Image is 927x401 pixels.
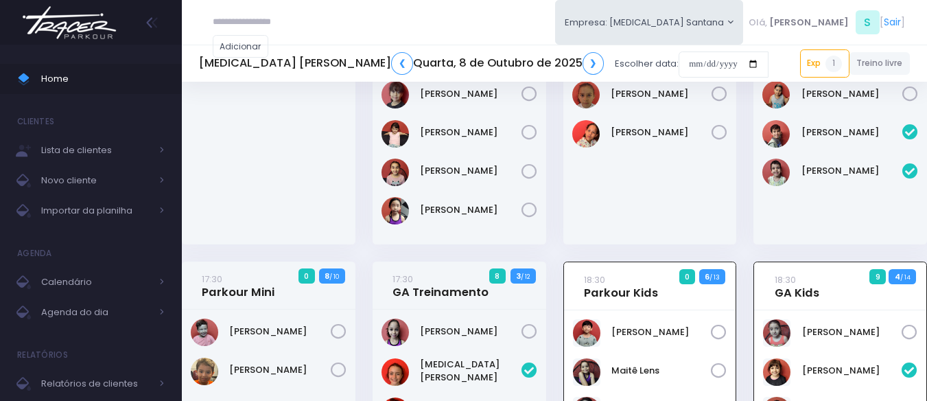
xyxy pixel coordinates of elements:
[17,240,52,267] h4: Agenda
[382,358,409,386] img: Allegra Montanari Ferreira
[825,56,842,72] span: 1
[884,15,901,30] a: Sair
[763,358,790,386] img: Ana Maya Sanches Fernandes
[17,341,68,369] h4: Relatórios
[895,271,900,282] strong: 4
[573,358,600,386] img: Maitê Lens
[573,319,600,347] img: Henrique Saito
[762,159,790,186] img: Matheus Morbach de Freitas
[41,202,151,220] span: Importar da planilha
[382,159,409,186] img: Niara Belisário Cruz
[763,319,790,347] img: Valentina Cardoso de Mello Dias Panhota
[199,52,604,75] h5: [MEDICAL_DATA] [PERSON_NAME] Quarta, 8 de Outubro de 2025
[743,7,910,38] div: [ ]
[709,273,720,282] small: / 13
[391,52,413,75] a: ❮
[420,358,521,385] a: [MEDICAL_DATA][PERSON_NAME]
[382,319,409,346] img: Luiza Lima Marinelli
[584,273,658,300] a: 18:30Parkour Kids
[41,141,151,159] span: Lista de clientes
[769,16,849,30] span: [PERSON_NAME]
[849,52,911,75] a: Treino livre
[856,10,880,34] span: S
[611,364,712,378] a: Maitê Lens
[420,164,521,178] a: [PERSON_NAME]
[17,108,54,135] h4: Clientes
[199,48,768,80] div: Escolher data:
[801,126,903,139] a: [PERSON_NAME]
[611,325,712,339] a: [PERSON_NAME]
[802,325,902,339] a: [PERSON_NAME]
[191,358,218,385] img: Theodoro Tarcitano
[202,272,274,299] a: 17:30Parkour Mini
[392,273,413,286] small: 17:30
[516,271,521,282] strong: 3
[420,325,521,339] a: [PERSON_NAME]
[802,364,902,378] a: [PERSON_NAME]
[611,87,712,101] a: [PERSON_NAME]
[521,273,530,281] small: / 12
[41,172,151,190] span: Novo cliente
[213,35,269,58] a: Adicionar
[584,273,605,286] small: 18:30
[202,273,222,286] small: 17:30
[41,375,151,393] span: Relatórios de clientes
[325,271,329,282] strong: 8
[298,268,315,284] span: 0
[749,16,767,30] span: Olá,
[775,273,796,286] small: 18:30
[572,120,600,148] img: Valentina Eduarda Azevedo
[420,126,521,139] a: [PERSON_NAME]
[489,268,506,284] span: 8
[572,81,600,108] img: Rafaela tiosso zago
[705,271,709,282] strong: 6
[229,325,331,339] a: [PERSON_NAME]
[775,273,819,300] a: 18:30GA Kids
[191,319,218,346] img: Dante Custodio Vizzotto
[420,87,521,101] a: [PERSON_NAME]
[679,269,696,284] span: 0
[392,272,489,299] a: 17:30GA Treinamento
[900,273,911,282] small: / 14
[762,81,790,108] img: Pedro Eduardo Leite de Oliveira
[382,120,409,148] img: Manuella Velloso Beio
[41,70,165,88] span: Home
[229,363,331,377] a: [PERSON_NAME]
[800,49,849,77] a: Exp1
[420,203,521,217] a: [PERSON_NAME]
[611,126,712,139] a: [PERSON_NAME]
[41,303,151,321] span: Agenda do dia
[801,87,903,101] a: [PERSON_NAME]
[382,81,409,108] img: Isabela Kazumi Maruya de Carvalho
[583,52,605,75] a: ❯
[382,197,409,225] img: Serena Tseng
[41,273,151,291] span: Calendário
[329,273,339,281] small: / 10
[801,164,903,178] a: [PERSON_NAME]
[762,120,790,148] img: Jorge Lima
[869,269,886,284] span: 9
